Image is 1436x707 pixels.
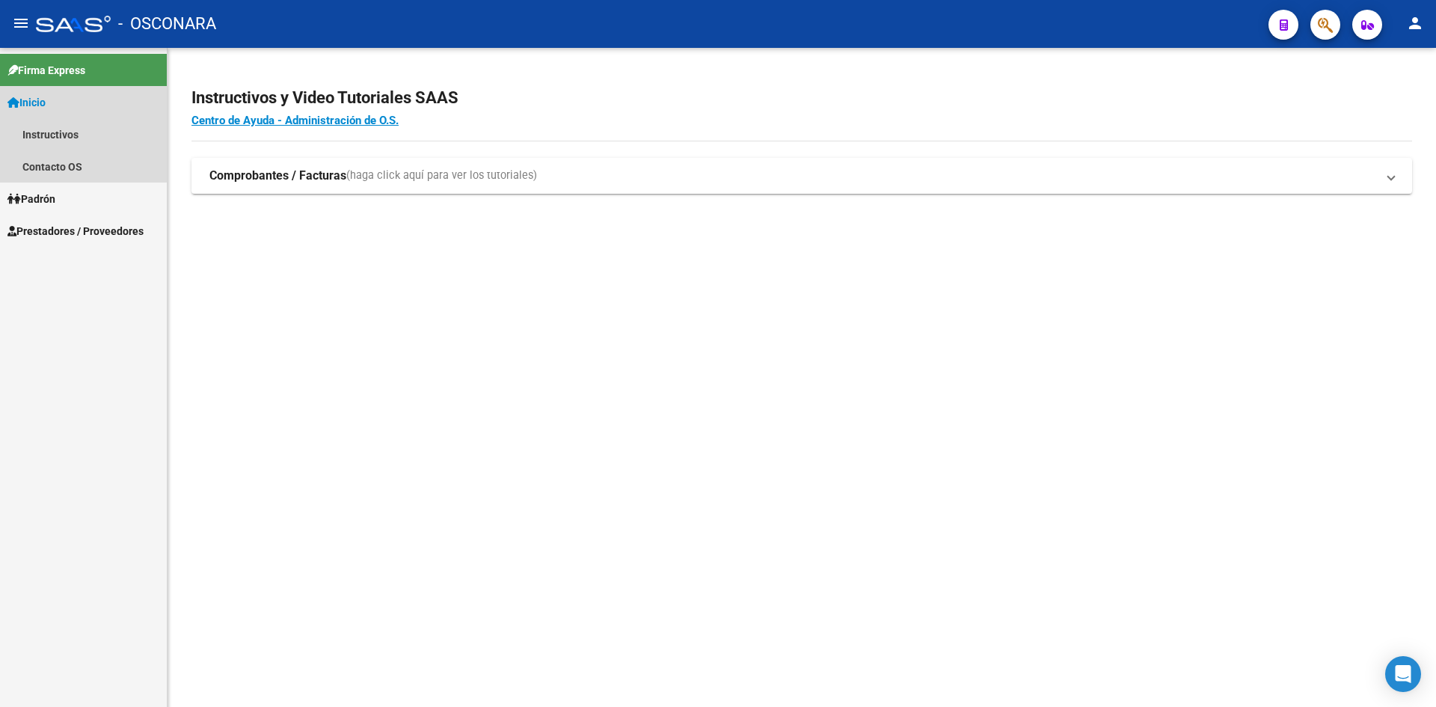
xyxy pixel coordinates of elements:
[7,94,46,111] span: Inicio
[12,14,30,32] mat-icon: menu
[118,7,216,40] span: - OSCONARA
[209,168,346,184] strong: Comprobantes / Facturas
[7,62,85,79] span: Firma Express
[7,191,55,207] span: Padrón
[7,223,144,239] span: Prestadores / Proveedores
[191,84,1412,112] h2: Instructivos y Video Tutoriales SAAS
[1385,656,1421,692] div: Open Intercom Messenger
[1406,14,1424,32] mat-icon: person
[191,114,399,127] a: Centro de Ayuda - Administración de O.S.
[191,158,1412,194] mat-expansion-panel-header: Comprobantes / Facturas(haga click aquí para ver los tutoriales)
[346,168,537,184] span: (haga click aquí para ver los tutoriales)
